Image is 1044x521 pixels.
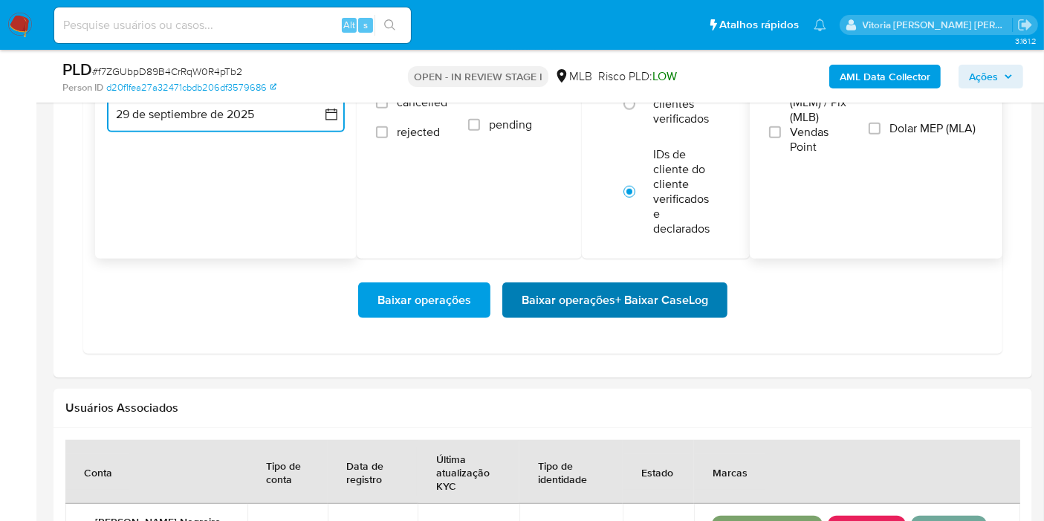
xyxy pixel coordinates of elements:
span: Ações [969,65,998,88]
span: # f7ZGUbpD89B4CrRqW0R4pTb2 [92,64,242,79]
span: Alt [343,18,355,32]
a: Notificações [814,19,826,31]
p: OPEN - IN REVIEW STAGE I [408,66,548,87]
span: Risco PLD: [598,68,677,85]
button: Ações [959,65,1023,88]
span: s [363,18,368,32]
input: Pesquise usuários ou casos... [54,16,411,35]
b: AML Data Collector [840,65,930,88]
p: vitoria.caldeira@mercadolivre.com [863,18,1013,32]
button: search-icon [375,15,405,36]
span: Atalhos rápidos [719,17,799,33]
div: MLB [554,68,592,85]
a: Sair [1017,17,1033,33]
button: AML Data Collector [829,65,941,88]
span: 3.161.2 [1015,35,1037,47]
span: LOW [652,68,677,85]
a: d20f1fea27a32471cbdb206df3579686 [106,81,276,94]
b: Person ID [62,81,103,94]
b: PLD [62,57,92,81]
h2: Usuários Associados [65,401,1020,415]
